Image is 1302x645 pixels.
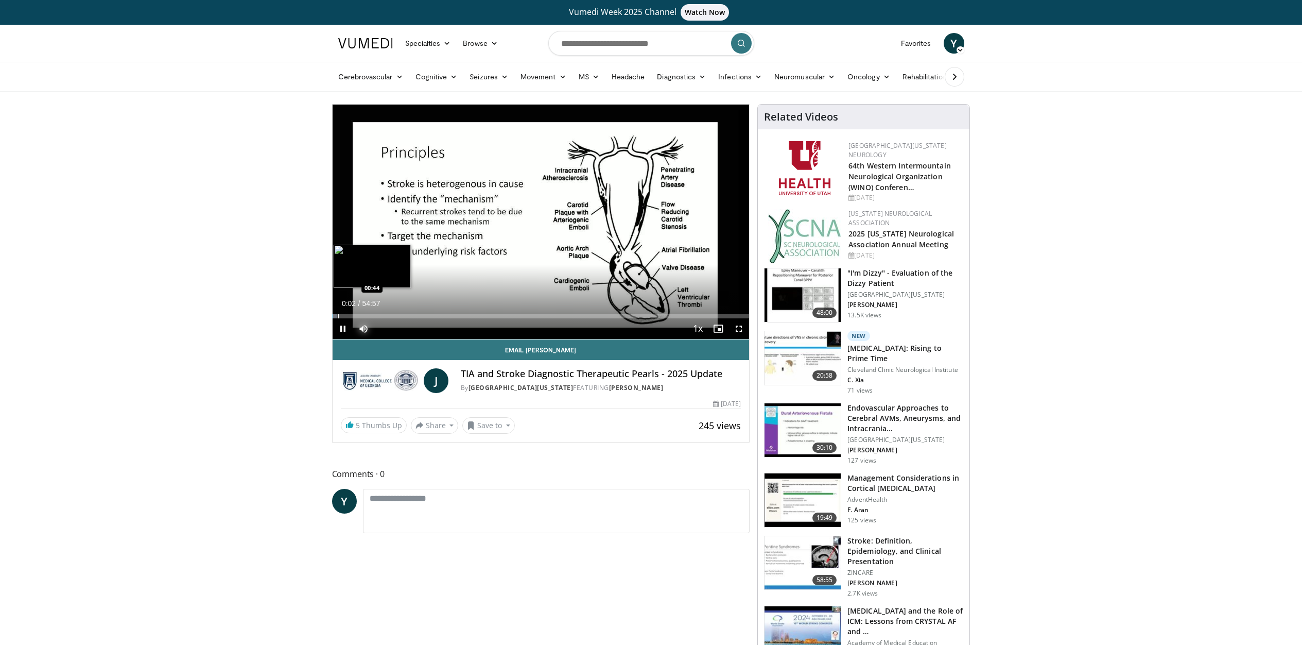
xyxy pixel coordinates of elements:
[944,33,964,54] a: Y
[332,489,357,514] a: Y
[728,318,749,339] button: Fullscreen
[847,496,963,504] p: AdventHealth
[338,38,393,48] img: VuMedi Logo
[847,311,881,319] p: 13.5K views
[764,331,963,395] a: 20:58 New [MEDICAL_DATA]: Rising to Prime Time Cleveland Clinic Neurological Institute C. Xia 71 ...
[461,383,741,393] div: By FEATURING
[712,66,768,87] a: Infections
[847,579,963,587] p: [PERSON_NAME]
[764,111,838,123] h4: Related Videos
[847,268,963,288] h3: "I'm Dizzy" - Evaluation of the Dizzy Patient
[713,399,741,409] div: [DATE]
[847,569,963,577] p: ZINCARE
[548,31,754,56] input: Search topics, interventions
[848,229,954,249] a: 2025 [US_STATE] Neurological Association Annual Meeting
[461,368,741,380] h4: TIA and Stroke Diagnostic Therapeutic Pearls - 2025 Update
[847,473,963,494] h3: Management Considerations in Cortical [MEDICAL_DATA]
[848,251,961,260] div: [DATE]
[340,4,963,21] a: Vumedi Week 2025 ChannelWatch Now
[333,318,353,339] button: Pause
[708,318,728,339] button: Enable picture-in-picture mode
[848,141,947,159] a: [GEOGRAPHIC_DATA][US_STATE] Neurology
[847,456,876,465] p: 127 views
[362,299,380,308] span: 54:57
[334,245,411,288] img: image.jpeg
[812,370,837,381] span: 20:58
[332,66,409,87] a: Cerebrovascular
[341,417,407,433] a: 5 Thumbs Up
[847,343,963,364] h3: [MEDICAL_DATA]: Rising to Prime Time
[765,536,841,590] img: 26d5732c-95f1-4678-895e-01ffe56ce748.150x105_q85_crop-smart_upscale.jpg
[687,318,708,339] button: Playback Rate
[847,366,963,374] p: Cleveland Clinic Neurological Institute
[333,340,750,360] a: Email [PERSON_NAME]
[812,443,837,453] span: 30:10
[514,66,572,87] a: Movement
[764,473,963,528] a: 19:49 Management Considerations in Cortical [MEDICAL_DATA] AdventHealth F. Aran 125 views
[764,268,963,322] a: 48:00 "I'm Dizzy" - Evaluation of the Dizzy Patient [GEOGRAPHIC_DATA][US_STATE] [PERSON_NAME] 13....
[765,403,841,457] img: 6167d7e7-641b-44fc-89de-ec99ed7447bb.150x105_q85_crop-smart_upscale.jpg
[411,417,459,434] button: Share
[681,4,730,21] span: Watch Now
[847,506,963,514] p: F. Aran
[896,66,953,87] a: Rehabilitation
[358,299,360,308] span: /
[764,536,963,598] a: 58:55 Stroke: Definition, Epidemiology, and Clinical Presentation ZINCARE [PERSON_NAME] 2.7K views
[848,193,961,202] div: [DATE]
[847,376,963,384] p: C. Xia
[847,516,876,524] p: 125 views
[457,33,504,54] a: Browse
[353,318,374,339] button: Mute
[699,419,741,432] span: 245 views
[765,331,841,385] img: f1d696cd-2275-40a1-93b3-437403182b66.150x105_q85_crop-smart_upscale.jpg
[764,403,963,465] a: 30:10 Endovascular Approaches to Cerebral AVMs, Aneurysms, and Intracrania… [GEOGRAPHIC_DATA][US_...
[765,473,841,527] img: 43dcbb99-5764-4f51-bf18-3e9fe8b1d216.150x105_q85_crop-smart_upscale.jpg
[605,66,651,87] a: Headache
[468,383,574,392] a: [GEOGRAPHIC_DATA][US_STATE]
[399,33,457,54] a: Specialties
[847,446,963,454] p: [PERSON_NAME]
[572,66,605,87] a: MS
[847,436,963,444] p: [GEOGRAPHIC_DATA][US_STATE]
[812,513,837,523] span: 19:49
[812,575,837,585] span: 58:55
[779,141,830,195] img: f6362829-b0a3-407d-a044-59546adfd345.png.150x105_q85_autocrop_double_scale_upscale_version-0.2.png
[847,606,963,637] h3: [MEDICAL_DATA] and the Role of ICM: Lessons from CRYSTAL AF and …
[848,209,932,227] a: [US_STATE] Neurological Association
[768,66,841,87] a: Neuromuscular
[847,331,870,341] p: New
[841,66,896,87] a: Oncology
[409,66,464,87] a: Cognitive
[462,417,515,434] button: Save to
[569,6,734,18] span: Vumedi Week 2025 Channel
[609,383,664,392] a: [PERSON_NAME]
[847,589,878,598] p: 2.7K views
[424,368,448,393] a: J
[333,314,750,318] div: Progress Bar
[847,291,963,299] p: [GEOGRAPHIC_DATA][US_STATE]
[651,66,712,87] a: Diagnostics
[333,105,750,340] video-js: Video Player
[847,403,963,434] h3: Endovascular Approaches to Cerebral AVMs, Aneurysms, and Intracrania…
[341,368,420,393] img: Medical College of Georgia - Augusta University
[812,308,837,318] span: 48:00
[332,467,750,481] span: Comments 0
[847,386,873,395] p: 71 views
[356,420,360,430] span: 5
[765,268,841,322] img: 5373e1fe-18ae-47e7-ad82-0c604b173657.150x105_q85_crop-smart_upscale.jpg
[463,66,514,87] a: Seizures
[342,299,356,308] span: 0:02
[847,536,963,567] h3: Stroke: Definition, Epidemiology, and Clinical Presentation
[847,301,963,309] p: [PERSON_NAME]
[768,209,841,263] img: b123db18-9392-45ae-ad1d-42c3758a27aa.jpg.150x105_q85_autocrop_double_scale_upscale_version-0.2.jpg
[848,161,951,192] a: 64th Western Intermountain Neurological Organization (WINO) Conferen…
[895,33,938,54] a: Favorites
